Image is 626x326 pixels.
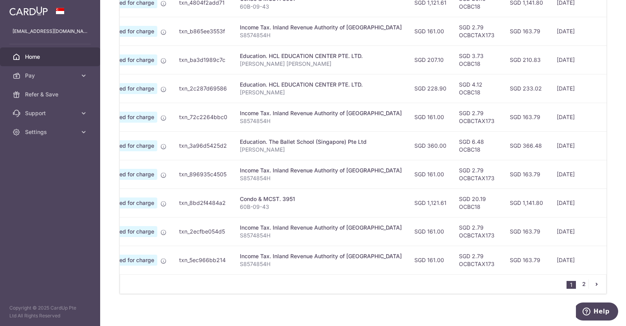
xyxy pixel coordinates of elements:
div: Condo & MCST. 3951 [240,195,402,203]
span: Scheduled for charge [95,26,157,37]
span: Refer & Save [25,91,77,98]
td: SGD 2.79 OCBCTAX173 [453,103,504,131]
span: Scheduled for charge [95,255,157,266]
td: txn_3a96d5425d2 [173,131,234,160]
td: SGD 1,141.80 [504,188,550,217]
td: [DATE] [550,160,604,188]
div: Education. The Ballet School (Singapore) Pte Ltd [240,138,402,146]
td: txn_b865ee3553f [173,17,234,45]
td: SGD 1,121.61 [408,188,453,217]
p: S8574854H [240,31,402,39]
td: [DATE] [550,45,604,74]
span: Support [25,109,77,117]
p: 60B-09-43 [240,3,402,11]
p: S8574854H [240,260,402,268]
td: SGD 163.79 [504,160,550,188]
a: 2 [579,279,588,289]
span: Scheduled for charge [95,54,157,65]
td: SGD 6.48 OCBC18 [453,131,504,160]
td: SGD 2.79 OCBCTAX173 [453,17,504,45]
p: [PERSON_NAME] [240,89,402,96]
p: S8574854H [240,174,402,182]
td: txn_5ec966bb214 [173,246,234,274]
div: Income Tax. Inland Revenue Authority of [GEOGRAPHIC_DATA] [240,252,402,260]
span: Scheduled for charge [95,226,157,237]
p: [PERSON_NAME] [240,146,402,154]
td: [DATE] [550,246,604,274]
td: [DATE] [550,103,604,131]
p: S8574854H [240,117,402,125]
td: SGD 366.48 [504,131,550,160]
td: txn_72c2264bbc0 [173,103,234,131]
td: SGD 163.79 [504,246,550,274]
td: [DATE] [550,17,604,45]
div: Education. HCL EDUCATION CENTER PTE. LTD. [240,81,402,89]
td: SGD 2.79 OCBCTAX173 [453,217,504,246]
span: Scheduled for charge [95,112,157,123]
td: txn_8bd2f4484a2 [173,188,234,217]
td: SGD 161.00 [408,17,453,45]
span: Scheduled for charge [95,83,157,94]
td: SGD 360.00 [408,131,453,160]
td: SGD 161.00 [408,246,453,274]
span: Scheduled for charge [95,140,157,151]
td: [DATE] [550,188,604,217]
td: SGD 161.00 [408,103,453,131]
span: Home [25,53,77,61]
p: [EMAIL_ADDRESS][DOMAIN_NAME] [13,27,88,35]
div: Income Tax. Inland Revenue Authority of [GEOGRAPHIC_DATA] [240,224,402,232]
td: SGD 163.79 [504,217,550,246]
nav: pager [567,275,606,293]
div: Education. HCL EDUCATION CENTER PTE. LTD. [240,52,402,60]
td: SGD 20.19 OCBC18 [453,188,504,217]
td: SGD 233.02 [504,74,550,103]
td: SGD 161.00 [408,160,453,188]
div: Income Tax. Inland Revenue Authority of [GEOGRAPHIC_DATA] [240,167,402,174]
td: txn_2ecfbe054d5 [173,217,234,246]
td: txn_2c287d69586 [173,74,234,103]
span: Scheduled for charge [95,169,157,180]
td: [DATE] [550,74,604,103]
td: SGD 2.79 OCBCTAX173 [453,160,504,188]
td: SGD 163.79 [504,17,550,45]
td: SGD 3.73 OCBC18 [453,45,504,74]
img: CardUp [9,6,48,16]
p: S8574854H [240,232,402,239]
div: Income Tax. Inland Revenue Authority of [GEOGRAPHIC_DATA] [240,24,402,31]
td: SGD 161.00 [408,217,453,246]
td: SGD 4.12 OCBC18 [453,74,504,103]
p: [PERSON_NAME] [PERSON_NAME] [240,60,402,68]
p: 60B-09-43 [240,203,402,211]
div: Income Tax. Inland Revenue Authority of [GEOGRAPHIC_DATA] [240,109,402,117]
td: txn_896935c4505 [173,160,234,188]
span: Settings [25,128,77,136]
td: [DATE] [550,217,604,246]
td: SGD 2.79 OCBCTAX173 [453,246,504,274]
span: Pay [25,72,77,80]
td: SGD 210.83 [504,45,550,74]
td: SGD 228.90 [408,74,453,103]
td: SGD 163.79 [504,103,550,131]
td: [DATE] [550,131,604,160]
td: SGD 207.10 [408,45,453,74]
iframe: Opens a widget where you can find more information [576,302,618,322]
li: 1 [567,281,576,289]
span: Scheduled for charge [95,197,157,208]
td: txn_ba3d1989c7c [173,45,234,74]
